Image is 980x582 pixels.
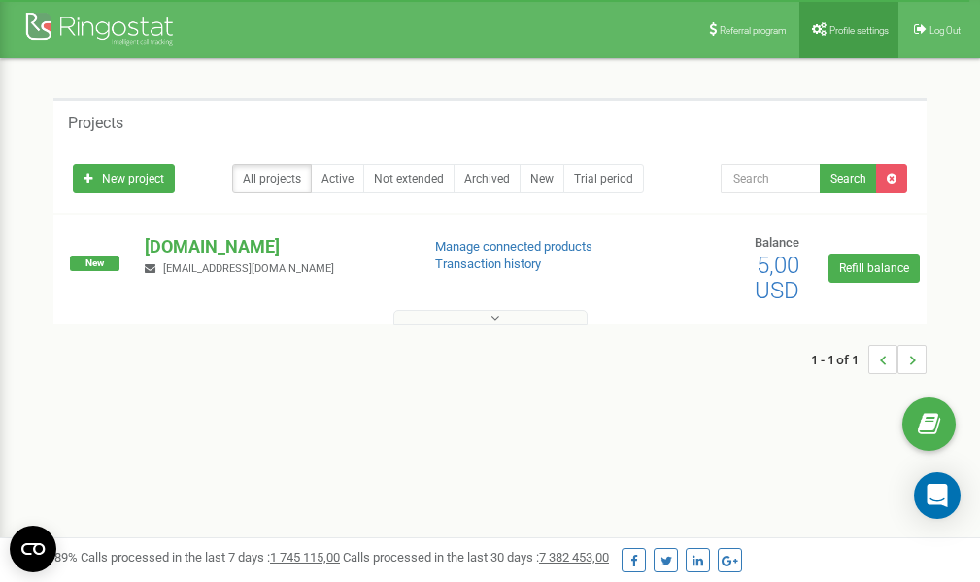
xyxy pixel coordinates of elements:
a: Trial period [563,164,644,193]
span: Referral program [720,25,787,36]
span: 1 - 1 of 1 [811,345,868,374]
input: Search [721,164,821,193]
button: Search [820,164,877,193]
u: 7 382 453,00 [539,550,609,565]
span: Balance [755,235,799,250]
a: Active [311,164,364,193]
u: 1 745 115,00 [270,550,340,565]
button: Open CMP widget [10,526,56,572]
a: All projects [232,164,312,193]
span: Log Out [929,25,961,36]
p: [DOMAIN_NAME] [145,234,403,259]
span: New [70,256,119,271]
h5: Projects [68,115,123,132]
a: New [520,164,564,193]
span: Calls processed in the last 7 days : [81,550,340,565]
span: Calls processed in the last 30 days : [343,550,609,565]
a: Manage connected products [435,239,592,254]
span: Profile settings [829,25,889,36]
nav: ... [811,325,927,394]
a: Not extended [363,164,455,193]
a: New project [73,164,175,193]
span: [EMAIL_ADDRESS][DOMAIN_NAME] [163,262,334,275]
a: Archived [454,164,521,193]
span: 5,00 USD [755,252,799,304]
a: Transaction history [435,257,541,271]
div: Open Intercom Messenger [914,472,961,519]
a: Refill balance [828,254,920,283]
